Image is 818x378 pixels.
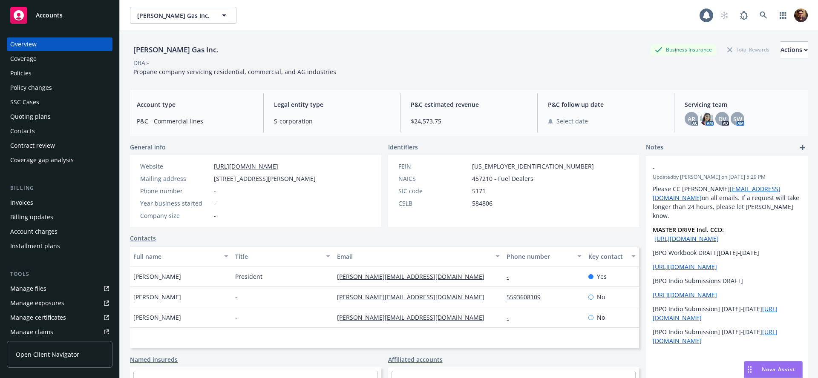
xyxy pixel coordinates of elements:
a: Quoting plans [7,110,112,123]
img: photo [794,9,808,22]
span: 457210 - Fuel Dealers [472,174,533,183]
div: Mailing address [140,174,210,183]
div: Billing updates [10,210,53,224]
span: Accounts [36,12,63,19]
div: Email [337,252,490,261]
a: - [507,272,516,281]
span: - [653,163,779,172]
span: P&C estimated revenue [411,100,527,109]
span: - [235,313,237,322]
div: Contacts [10,124,35,138]
div: Manage exposures [10,296,64,310]
div: Contract review [10,139,55,152]
span: Yes [597,272,607,281]
a: [PERSON_NAME][EMAIL_ADDRESS][DOMAIN_NAME] [337,272,491,281]
div: Full name [133,252,219,261]
span: 584806 [472,199,493,208]
a: Billing updates [7,210,112,224]
a: Contacts [7,124,112,138]
span: [PERSON_NAME] [133,292,181,301]
span: Propane company servicing residential, commercial, and AG industries [133,68,336,76]
span: Servicing team [685,100,801,109]
p: [BPO Indio Submissions DRAFT] [653,276,801,285]
div: NAICS [398,174,469,183]
div: Tools [7,270,112,278]
a: Named insureds [130,355,178,364]
a: Manage files [7,282,112,295]
span: $24,573.75 [411,117,527,126]
a: Search [755,7,772,24]
a: Manage certificates [7,311,112,324]
p: [BPO Indio Submission] [DATE]-[DATE] [653,327,801,345]
span: [STREET_ADDRESS][PERSON_NAME] [214,174,316,183]
button: Actions [781,41,808,58]
a: Start snowing [716,7,733,24]
a: Overview [7,37,112,51]
button: Phone number [503,246,585,266]
div: Company size [140,211,210,220]
div: CSLB [398,199,469,208]
span: Notes [646,143,663,153]
a: SSC Cases [7,95,112,109]
span: [PERSON_NAME] [133,313,181,322]
div: Manage certificates [10,311,66,324]
span: - [214,186,216,195]
p: [BPO Workbook DRAFT][DATE]-[DATE] [653,248,801,257]
button: Title [232,246,334,266]
div: SIC code [398,186,469,195]
div: Business Insurance [651,44,716,55]
button: Full name [130,246,232,266]
span: 5171 [472,186,486,195]
span: P&C follow up date [548,100,664,109]
p: Please CC [PERSON_NAME] on all emails. If a request will take longer than 24 hours, please let [P... [653,184,801,220]
a: Installment plans [7,239,112,253]
button: Nova Assist [744,361,803,378]
span: S-corporation [274,117,390,126]
a: 5593608109 [507,293,547,301]
a: [PERSON_NAME][EMAIL_ADDRESS][DOMAIN_NAME] [337,293,491,301]
div: Quoting plans [10,110,51,123]
span: Account type [137,100,253,109]
span: AR [688,115,695,123]
div: Billing [7,184,112,192]
div: Year business started [140,199,210,208]
a: Manage claims [7,325,112,339]
a: [PERSON_NAME][EMAIL_ADDRESS][DOMAIN_NAME] [337,313,491,321]
a: Coverage gap analysis [7,153,112,167]
a: [URL][DOMAIN_NAME] [654,235,719,243]
div: Coverage gap analysis [10,153,74,167]
span: Identifiers [388,143,418,152]
span: - [235,292,237,301]
div: Policy changes [10,81,52,94]
a: - [507,313,516,321]
a: Contacts [130,234,156,243]
a: [URL][DOMAIN_NAME] [653,263,717,271]
span: [PERSON_NAME] [133,272,181,281]
p: [BPO Indio Submission] [DATE]-[DATE] [653,304,801,322]
a: Affiliated accounts [388,355,443,364]
span: Select date [556,117,588,126]
span: Legal entity type [274,100,390,109]
div: Key contact [588,252,626,261]
div: Coverage [10,52,37,66]
strong: MASTER DRIVE Incl. CCD: [653,226,724,234]
img: photo [700,112,714,126]
div: DBA: - [133,58,149,67]
a: [URL][DOMAIN_NAME] [214,162,278,170]
span: SW [733,115,742,123]
span: President [235,272,262,281]
a: Account charges [7,225,112,238]
span: Updated by [PERSON_NAME] on [DATE] 5:29 PM [653,173,801,181]
div: Policies [10,66,32,80]
div: Account charges [10,225,58,238]
button: Key contact [585,246,639,266]
div: [PERSON_NAME] Gas Inc. [130,44,222,55]
a: Policies [7,66,112,80]
span: No [597,292,605,301]
span: [PERSON_NAME] Gas Inc. [137,11,211,20]
span: - [214,199,216,208]
div: Manage files [10,282,46,295]
div: Actions [781,42,808,58]
span: DV [718,115,726,123]
div: Phone number [140,186,210,195]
